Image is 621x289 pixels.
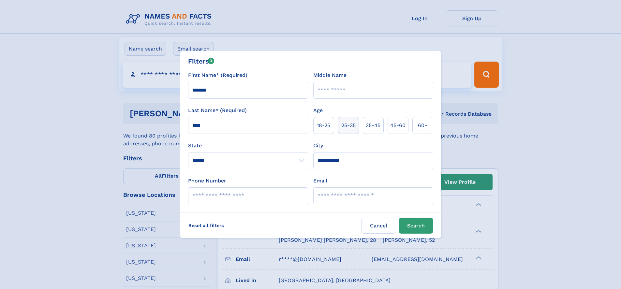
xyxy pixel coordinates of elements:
div: Filters [188,56,214,66]
span: 60+ [418,122,428,129]
label: Cancel [362,218,396,234]
span: 18‑25 [317,122,330,129]
label: City [313,142,323,150]
button: Search [399,218,433,234]
label: Middle Name [313,71,347,79]
label: Phone Number [188,177,226,185]
label: First Name* (Required) [188,71,247,79]
span: 45‑60 [390,122,406,129]
label: Email [313,177,327,185]
span: 25‑35 [341,122,356,129]
span: 35‑45 [366,122,380,129]
label: Reset all filters [184,218,228,233]
label: Last Name* (Required) [188,107,247,114]
label: Age [313,107,323,114]
label: State [188,142,308,150]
